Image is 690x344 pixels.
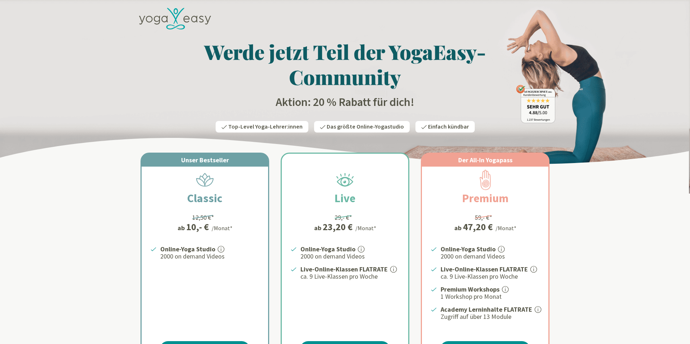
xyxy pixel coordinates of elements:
strong: Online-Yoga Studio [441,245,496,253]
div: 59,- €* [475,213,492,222]
div: 23,20 € [323,222,353,232]
strong: Academy Lerninhalte FLATRATE [441,305,532,313]
h2: Aktion: 20 % Rabatt für dich! [135,95,555,110]
strong: Live-Online-Klassen FLATRATE [441,265,528,273]
span: Das größte Online-Yogastudio [327,123,404,131]
strong: Premium Workshops [441,285,500,293]
span: ab [314,223,323,233]
p: 2000 on demand Videos [160,252,259,261]
div: 10,- € [186,222,209,232]
div: 29,- €* [335,213,352,222]
div: /Monat* [496,224,516,232]
img: ausgezeichnet_badge.png [516,85,555,123]
div: /Monat* [212,224,233,232]
p: 2000 on demand Videos [300,252,400,261]
div: 47,20 € [463,222,493,232]
span: ab [178,223,186,233]
h1: Werde jetzt Teil der YogaEasy-Community [135,39,555,89]
span: Der All-In Yogapass [458,156,512,164]
div: /Monat* [355,224,376,232]
span: ab [454,223,463,233]
p: 1 Workshop pro Monat [441,292,540,301]
h2: Live [317,190,373,207]
strong: Live-Online-Klassen FLATRATE [300,265,388,273]
span: Einfach kündbar [428,123,469,131]
span: Unser Bestseller [181,156,229,164]
h2: Premium [445,190,526,207]
p: ca. 9 Live-Klassen pro Woche [300,272,400,281]
h2: Classic [170,190,240,207]
p: Zugriff auf über 13 Module [441,312,540,321]
p: 2000 on demand Videos [441,252,540,261]
strong: Online-Yoga Studio [300,245,355,253]
strong: Online-Yoga Studio [160,245,215,253]
div: 12,50 €* [192,213,214,222]
span: Top-Level Yoga-Lehrer:innen [228,123,303,131]
p: ca. 9 Live-Klassen pro Woche [441,272,540,281]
